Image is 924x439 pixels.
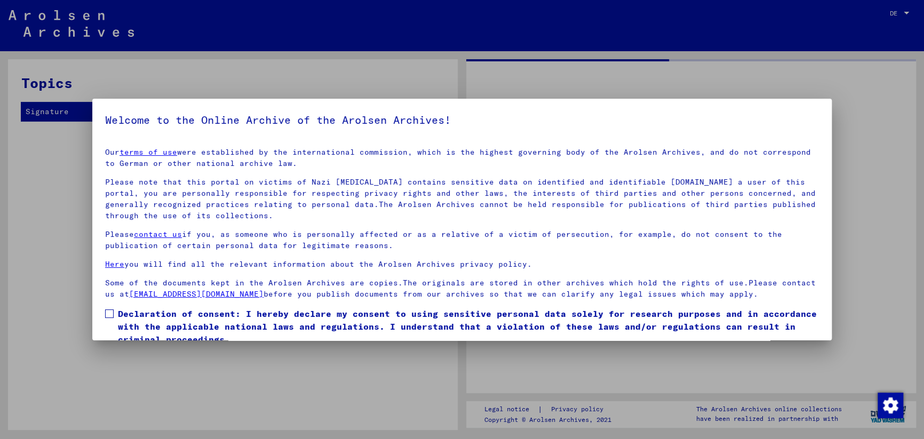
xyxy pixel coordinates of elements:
p: Please if you, as someone who is personally affected or as a relative of a victim of persecution,... [105,229,819,251]
a: contact us [134,229,182,239]
a: [EMAIL_ADDRESS][DOMAIN_NAME] [129,289,264,299]
span: Declaration of consent: I hereby declare my consent to using sensitive personal data solely for r... [118,307,819,346]
p: Some of the documents kept in the Arolsen Archives are copies.The originals are stored in other a... [105,277,819,300]
h5: Welcome to the Online Archive of the Arolsen Archives! [105,111,819,129]
img: Zustimmung ändern [878,393,903,418]
a: terms of use [120,147,177,157]
p: Please note that this portal on victims of Nazi [MEDICAL_DATA] contains sensitive data on identif... [105,177,819,221]
p: Our were established by the international commission, which is the highest governing body of the ... [105,147,819,169]
a: Here [105,259,124,269]
p: you will find all the relevant information about the Arolsen Archives privacy policy. [105,259,819,270]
